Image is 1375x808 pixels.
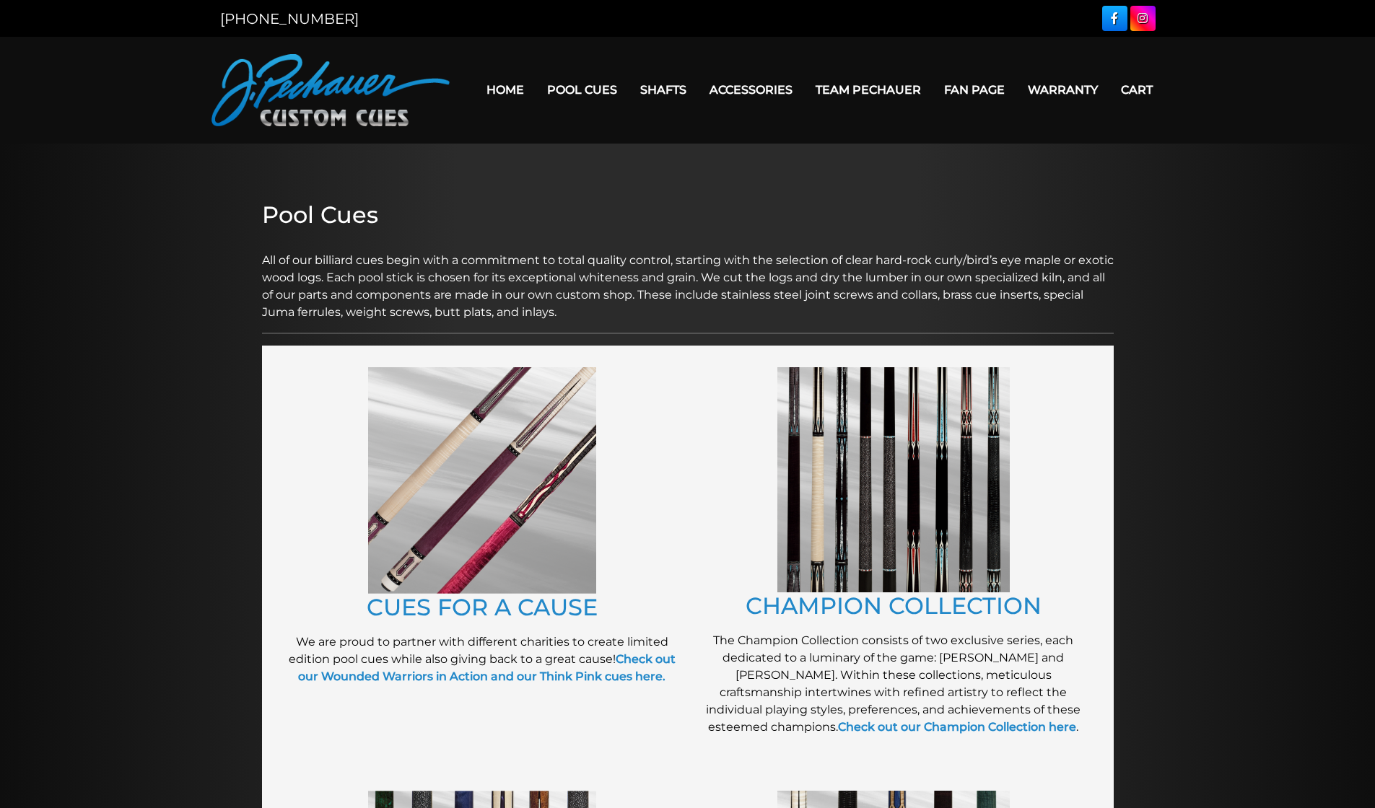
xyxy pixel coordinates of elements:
[298,652,676,683] a: Check out our Wounded Warriors in Action and our Think Pink cues here.
[220,10,359,27] a: [PHONE_NUMBER]
[698,71,804,108] a: Accessories
[629,71,698,108] a: Shafts
[746,592,1042,620] a: CHAMPION COLLECTION
[838,720,1076,734] a: Check out our Champion Collection here
[262,201,1114,229] h2: Pool Cues
[211,54,450,126] img: Pechauer Custom Cues
[933,71,1016,108] a: Fan Page
[804,71,933,108] a: Team Pechauer
[475,71,536,108] a: Home
[367,593,598,621] a: CUES FOR A CAUSE
[1016,71,1109,108] a: Warranty
[695,632,1092,736] p: The Champion Collection consists of two exclusive series, each dedicated to a luminary of the gam...
[284,633,681,685] p: We are proud to partner with different charities to create limited edition pool cues while also g...
[1109,71,1164,108] a: Cart
[262,234,1114,321] p: All of our billiard cues begin with a commitment to total quality control, starting with the sele...
[536,71,629,108] a: Pool Cues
